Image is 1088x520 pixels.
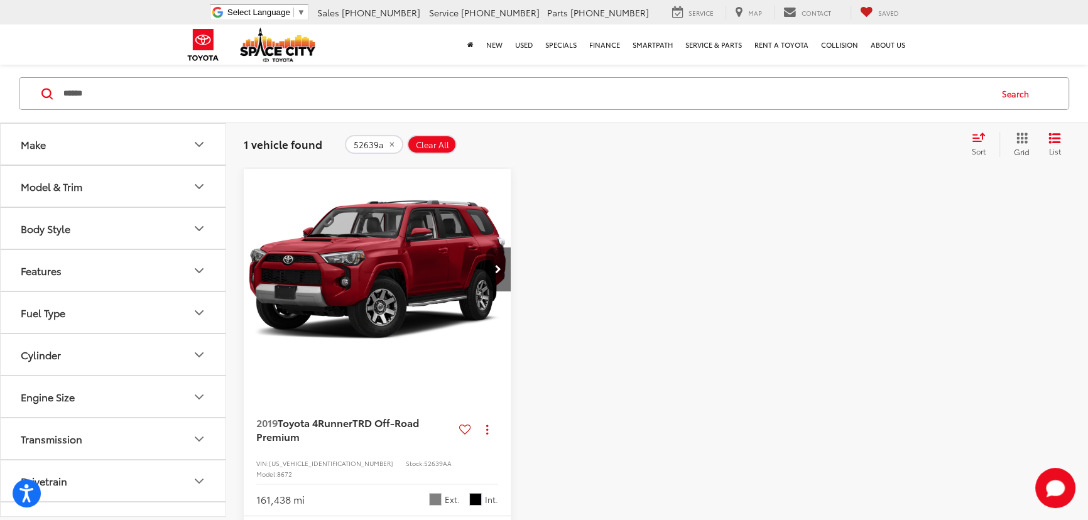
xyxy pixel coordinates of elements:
[1,166,227,207] button: Model & TrimModel & Trim
[407,135,457,154] button: Clear All
[416,140,449,150] span: Clear All
[1,250,227,291] button: FeaturesFeatures
[243,169,512,371] img: 2019 Toyota 4Runner TRD Off-Road Premium
[277,469,292,479] span: 8672
[688,8,714,18] span: Service
[240,28,315,62] img: Space City Toyota
[461,24,480,65] a: Home
[815,24,864,65] a: Collision
[1014,146,1030,157] span: Grid
[269,458,393,468] span: [US_VEHICLE_IDENTIFICATION_NUMBER]
[192,389,207,404] div: Engine Size
[192,431,207,447] div: Transmission
[243,169,512,370] a: 2019 Toyota 4Runner TRD Off-Road Premium2019 Toyota 4Runner TRD Off-Road Premium2019 Toyota 4Runn...
[802,8,831,18] span: Contact
[679,24,748,65] a: Service & Parts
[256,416,454,444] a: 2019Toyota 4RunnerTRD Off-Road Premium
[1048,146,1061,156] span: List
[342,6,420,19] span: [PHONE_NUMBER]
[21,349,61,360] div: Cylinder
[1,376,227,417] button: Engine SizeEngine Size
[429,493,442,506] span: Gray
[878,8,899,18] span: Saved
[256,415,278,430] span: 2019
[429,6,459,19] span: Service
[748,24,815,65] a: Rent a Toyota
[345,135,403,154] button: remove 52639a
[21,475,67,487] div: Drivetrain
[1,334,227,375] button: CylinderCylinder
[354,140,384,150] span: 52639a
[21,306,65,318] div: Fuel Type
[256,469,277,479] span: Model:
[293,8,294,17] span: ​
[1035,468,1075,508] svg: Start Chat
[21,222,70,234] div: Body Style
[990,78,1047,109] button: Search
[192,305,207,320] div: Fuel Type
[256,492,305,507] div: 161,438 mi
[192,221,207,236] div: Body Style
[486,247,511,291] button: Next image
[1,124,227,165] button: MakeMake
[227,8,290,17] span: Select Language
[999,132,1039,157] button: Grid View
[192,179,207,194] div: Model & Trim
[21,180,82,192] div: Model & Trim
[21,391,75,403] div: Engine Size
[192,474,207,489] div: Drivetrain
[748,8,762,18] span: Map
[278,415,352,430] span: Toyota 4Runner
[972,146,986,156] span: Sort
[243,169,512,370] div: 2019 Toyota 4Runner TRD Off-Road Premium 0
[966,132,999,157] button: Select sort value
[1,292,227,333] button: Fuel TypeFuel Type
[21,433,82,445] div: Transmission
[570,6,649,19] span: [PHONE_NUMBER]
[774,6,840,19] a: Contact
[227,8,305,17] a: Select Language​
[244,136,322,151] span: 1 vehicle found
[480,24,509,65] a: New
[256,458,269,468] span: VIN:
[547,6,568,19] span: Parts
[1,208,227,249] button: Body StyleBody Style
[583,24,626,65] a: Finance
[1,460,227,501] button: DrivetrainDrivetrain
[1035,468,1075,508] button: Toggle Chat Window
[21,138,46,150] div: Make
[461,6,540,19] span: [PHONE_NUMBER]
[424,458,452,468] span: 52639AA
[21,264,62,276] div: Features
[726,6,771,19] a: Map
[469,493,482,506] span: Graphite
[297,8,305,17] span: ▼
[485,494,498,506] span: Int.
[476,418,498,440] button: Actions
[192,263,207,278] div: Features
[864,24,911,65] a: About Us
[539,24,583,65] a: Specials
[509,24,539,65] a: Used
[317,6,339,19] span: Sales
[1,418,227,459] button: TransmissionTransmission
[626,24,679,65] a: SmartPath
[180,24,227,65] img: Toyota
[62,79,990,109] input: Search by Make, Model, or Keyword
[663,6,723,19] a: Service
[256,415,419,443] span: TRD Off-Road Premium
[1039,132,1070,157] button: List View
[192,137,207,152] div: Make
[486,425,488,435] span: dropdown dots
[406,458,424,468] span: Stock:
[851,6,908,19] a: My Saved Vehicles
[192,347,207,362] div: Cylinder
[445,494,460,506] span: Ext.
